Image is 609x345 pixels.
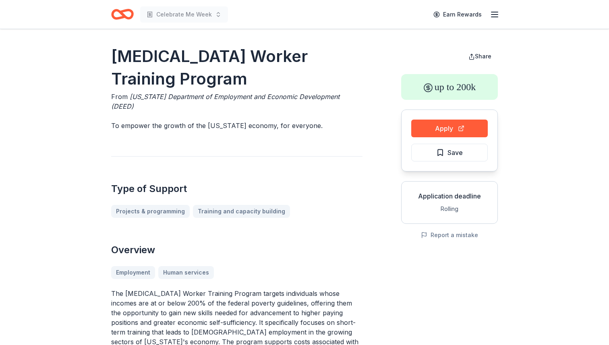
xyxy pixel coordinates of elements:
[111,5,134,24] a: Home
[140,6,228,23] button: Celebrate Me Week
[475,53,491,60] span: Share
[111,205,190,218] a: Projects & programming
[408,191,491,201] div: Application deadline
[111,93,340,110] span: [US_STATE] Department of Employment and Economic Development (DEED)
[111,182,362,195] h2: Type of Support
[462,48,498,64] button: Share
[401,74,498,100] div: up to 200k
[111,121,362,130] p: To empower the growth of the [US_STATE] economy, for everyone.
[408,204,491,214] div: Rolling
[421,230,478,240] button: Report a mistake
[447,147,463,158] span: Save
[411,120,488,137] button: Apply
[111,92,362,111] div: From
[111,45,362,90] h1: [MEDICAL_DATA] Worker Training Program
[111,244,362,256] h2: Overview
[411,144,488,161] button: Save
[193,205,290,218] a: Training and capacity building
[156,10,212,19] span: Celebrate Me Week
[429,7,487,22] a: Earn Rewards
